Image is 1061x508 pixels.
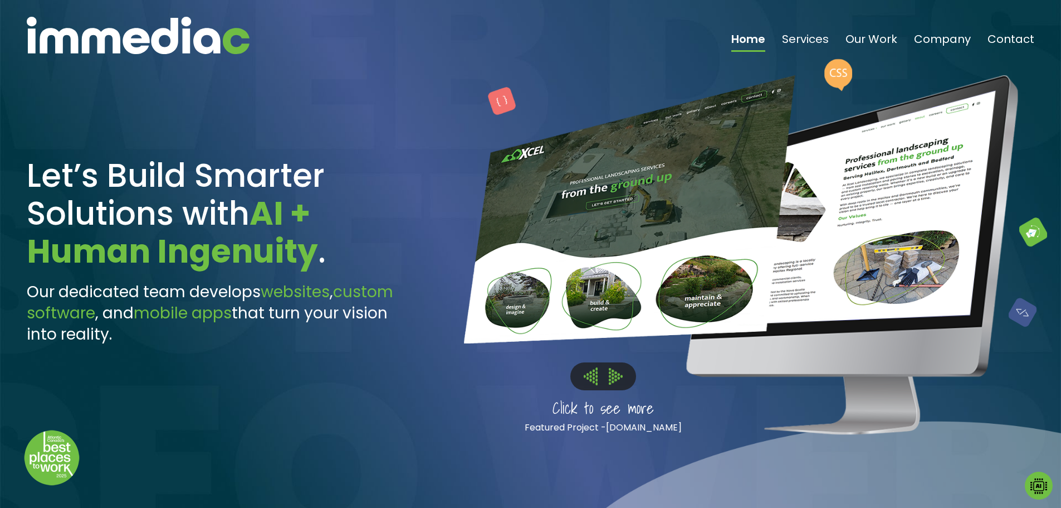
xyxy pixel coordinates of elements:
img: Blue%20Block.png [1009,298,1036,327]
img: Xcel Landscaping [703,90,996,327]
p: Click to see more [464,396,742,421]
h3: Our dedicated team develops , , and that turn your vision into reality. [27,282,409,345]
img: Down [24,430,80,486]
img: Right%20Arrow.png [609,368,623,384]
p: Featured Project - [464,420,742,435]
img: Xcel Landscaping [464,75,795,343]
a: Contact [987,33,1034,52]
a: [DOMAIN_NAME] [606,421,682,434]
a: Company [914,33,971,52]
a: Our Work [845,33,897,52]
span: custom software [27,281,393,324]
span: AI + Human Ingenuity [27,191,318,274]
img: immediac [27,17,250,54]
img: Green%20Block.png [1019,217,1047,246]
a: Services [782,33,829,52]
img: Left%20Arrow.png [584,367,598,385]
span: mobile apps [134,302,232,324]
a: Home [731,33,765,52]
h1: Let’s Build Smarter Solutions with . [27,157,409,270]
span: websites [261,281,330,303]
